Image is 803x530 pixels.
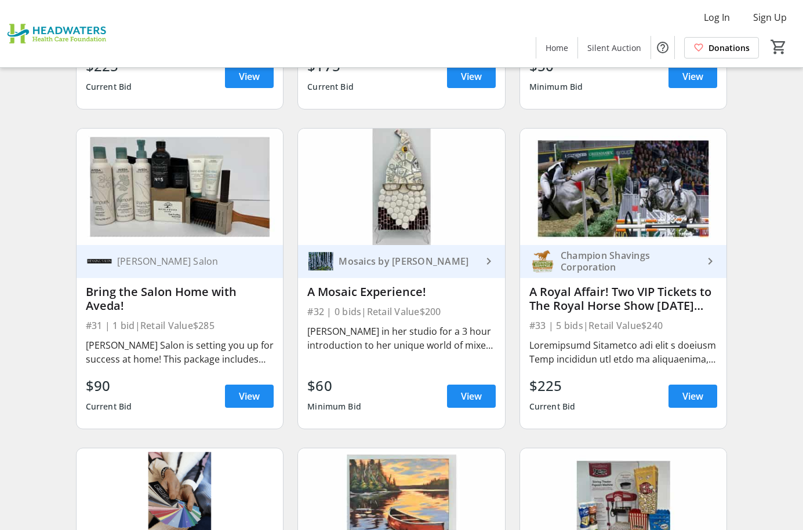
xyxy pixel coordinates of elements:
div: Minimum Bid [307,396,361,417]
button: Cart [768,36,789,57]
span: Log In [704,10,730,24]
div: [PERSON_NAME] Salon is setting you up for success at home! This package includes premium AVEDA pr... [86,338,274,366]
img: Henning Salon [86,248,112,275]
span: View [461,389,482,403]
a: Home [536,37,577,59]
div: $60 [307,375,361,396]
a: View [668,65,717,88]
img: A Mosaic Experience! [298,129,505,245]
span: Sign Up [753,10,787,24]
div: Minimum Bid [529,76,583,97]
span: View [682,70,703,83]
div: A Mosaic Experience! [307,285,496,299]
span: View [682,389,703,403]
a: View [225,385,274,408]
img: A Royal Affair! Two VIP Tickets to The Royal Horse Show on Friday, November 14, 2025 [520,129,727,245]
mat-icon: keyboard_arrow_right [703,254,717,268]
img: Mosaics by MaryLou Hurley [307,248,334,275]
button: Log In [695,8,739,27]
img: Champion Shavings Corporation [529,248,556,275]
div: Mosaics by [PERSON_NAME] [334,255,482,267]
a: View [447,385,496,408]
span: Silent Auction [587,42,641,54]
div: Current Bid [86,76,132,97]
div: #32 | 0 bids | Retail Value $200 [307,304,496,320]
span: View [239,389,260,403]
span: Home [546,42,568,54]
span: Donations [708,42,750,54]
div: #31 | 1 bid | Retail Value $285 [86,317,274,334]
div: Current Bid [529,396,576,417]
span: View [239,70,260,83]
span: View [461,70,482,83]
div: #33 | 5 bids | Retail Value $240 [529,317,718,334]
div: [PERSON_NAME] Salon [112,255,260,267]
a: Silent Auction [578,37,651,59]
div: $225 [529,375,576,396]
mat-icon: keyboard_arrow_right [482,254,496,268]
div: Champion Shavings Corporation [556,250,704,273]
a: Champion Shavings Corporation Champion Shavings Corporation [520,245,727,278]
button: Sign Up [744,8,796,27]
div: Current Bid [86,396,132,417]
div: A Royal Affair! Two VIP Tickets to The Royal Horse Show [DATE][DATE] [529,285,718,313]
a: View [225,65,274,88]
div: $90 [86,375,132,396]
div: Bring the Salon Home with Aveda! [86,285,274,313]
a: Mosaics by MaryLou HurleyMosaics by [PERSON_NAME] [298,245,505,278]
a: Donations [684,37,759,59]
button: Help [651,36,674,59]
a: View [447,65,496,88]
div: Loremipsumd Sitametco adi elit s doeiusm Temp incididun utl etdo ma aliquaenima, minim veni, qui ... [529,338,718,366]
div: [PERSON_NAME] in her studio for a 3 hour introduction to her unique world of mixed media mosaic a... [307,324,496,352]
div: Current Bid [307,76,354,97]
img: Bring the Salon Home with Aveda! [77,129,284,245]
img: Headwaters Health Care Foundation's Logo [7,5,110,63]
a: View [668,385,717,408]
